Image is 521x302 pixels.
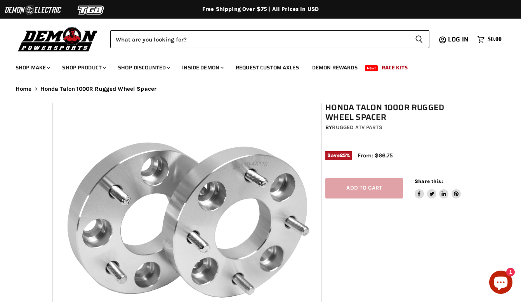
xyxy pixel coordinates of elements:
[332,124,382,131] a: Rugged ATV Parts
[112,60,175,76] a: Shop Discounted
[409,30,429,48] button: Search
[176,60,228,76] a: Inside Demon
[325,151,352,160] span: Save %
[473,34,505,45] a: $0.00
[415,178,443,184] span: Share this:
[10,60,55,76] a: Shop Make
[40,86,157,92] span: Honda Talon 1000R Rugged Wheel Spacer
[10,57,500,76] ul: Main menu
[487,271,515,296] inbox-online-store-chat: Shopify online store chat
[445,36,473,43] a: Log in
[358,152,393,159] span: From: $66.75
[62,3,120,17] img: TGB Logo 2
[448,35,469,44] span: Log in
[325,123,472,132] div: by
[16,25,101,53] img: Demon Powersports
[365,65,378,71] span: New!
[340,152,346,158] span: 25
[56,60,111,76] a: Shop Product
[488,36,502,43] span: $0.00
[110,30,409,48] input: Search
[376,60,413,76] a: Race Kits
[16,86,32,92] a: Home
[230,60,305,76] a: Request Custom Axles
[306,60,363,76] a: Demon Rewards
[415,178,461,198] aside: Share this:
[4,3,62,17] img: Demon Electric Logo 2
[110,30,429,48] form: Product
[325,103,472,122] h1: Honda Talon 1000R Rugged Wheel Spacer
